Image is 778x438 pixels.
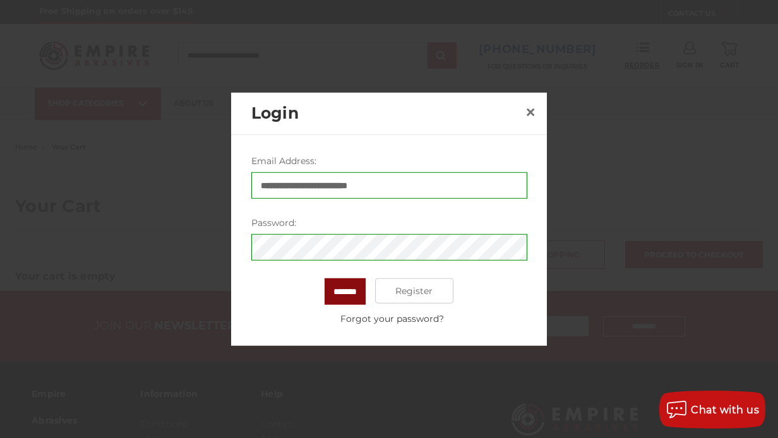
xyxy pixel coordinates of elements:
span: Chat with us [691,404,759,416]
label: Email Address: [251,155,527,168]
h2: Login [251,102,520,126]
a: Register [375,278,454,304]
span: × [525,99,536,124]
a: Close [520,102,541,122]
a: Forgot your password? [258,312,527,326]
button: Chat with us [659,391,765,429]
label: Password: [251,216,527,230]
